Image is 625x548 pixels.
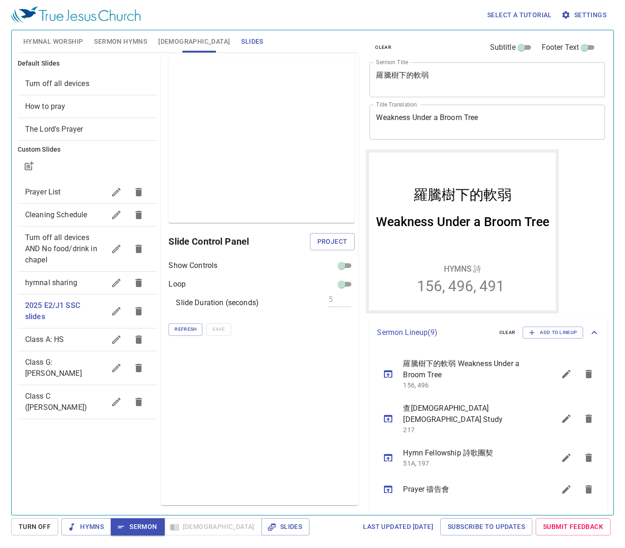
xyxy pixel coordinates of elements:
span: Refresh [175,325,196,334]
p: Loop [168,279,186,290]
span: [object Object] [25,125,83,134]
span: Class C (Wang) [25,392,87,412]
p: Preview Only [243,136,281,146]
span: Cleaning Schedule [25,210,87,219]
p: Slide Duration (seconds) [176,297,259,308]
p: 217 [403,425,533,434]
span: 查[DEMOGRAPHIC_DATA] [DEMOGRAPHIC_DATA] Study [403,403,533,425]
span: Select a tutorial [487,9,552,21]
div: Cleaning Schedule [18,204,158,226]
h6: Custom Slides [18,145,158,155]
span: Turn off all devices AND No food/drink in chapel [25,233,97,264]
button: Settings [559,7,610,24]
a: Subscribe to Updates [440,518,532,535]
button: clear [494,327,521,338]
span: Project [317,236,348,247]
span: [object Object] [25,79,89,88]
span: Sermon [118,521,157,533]
p: 51A, 197 [403,459,533,468]
button: Sermon [111,518,164,535]
div: 2025 E2/J1 SSC slides [18,294,158,328]
span: Last updated [DATE] [363,521,433,533]
p: Sermon Lineup ( 9 ) [377,327,491,338]
span: Hymns [69,521,104,533]
button: Hymns [61,518,111,535]
button: Add to Lineup [523,327,583,339]
span: clear [499,328,516,337]
textarea: 羅騰樹下的軟弱 [376,71,598,88]
iframe: from-child [366,149,559,314]
span: Footer Text [542,42,579,53]
span: Class G: Elijah [25,358,82,378]
span: Settings [563,9,606,21]
div: Turn off all devices AND No food/drink in chapel [18,227,158,271]
span: Add to Lineup [529,328,577,337]
span: Sermon Hymns [94,36,147,47]
h6: Default Slides [18,59,158,69]
span: Subtitle [490,42,516,53]
span: [DEMOGRAPHIC_DATA] [158,36,230,47]
span: Subscribe to Updates [448,521,525,533]
div: Turn off all devices [18,73,158,95]
div: Class C ([PERSON_NAME]) [18,385,158,419]
span: Turn Off [19,521,51,533]
a: Last updated [DATE] [359,518,437,535]
span: Prayer 禱告會 [403,484,533,495]
div: Class G: [PERSON_NAME] [18,351,158,385]
button: Refresh [168,323,202,335]
div: Sermon Lineup(9)clearAdd to Lineup [370,317,607,348]
button: Select a tutorial [484,7,556,24]
div: The Lord's Prayer [18,118,158,140]
button: Slides [262,518,309,535]
span: hymnal sharing [25,278,77,287]
textarea: Weakness Under a Broom Tree [376,113,598,131]
span: [object Object] [25,102,66,111]
div: How to pray [18,95,158,118]
span: Hymn Fellowship 詩歌團契 [403,448,533,459]
button: clear [370,42,397,53]
p: Show Controls [168,260,217,271]
div: Prayer List [18,181,158,203]
span: 羅騰樹下的軟弱 Weakness Under a Broom Tree [403,358,533,381]
span: Class A: HS [25,335,64,344]
p: 156, 496 [403,381,533,390]
span: clear [375,43,391,52]
img: True Jesus Church [11,7,141,23]
span: Prayer List [25,187,61,196]
span: Slides [269,521,302,533]
h6: Slide Control Panel [168,234,309,249]
button: Turn Off [11,518,58,535]
span: Slides [241,36,263,47]
span: 2025 E2/J1 SSC slides [25,301,80,321]
a: Submit Feedback [536,518,611,535]
button: Project [310,233,355,250]
span: Hymnal Worship [23,36,83,47]
div: Class A: HS [18,328,158,351]
div: hymnal sharing [18,272,158,294]
span: Submit Feedback [543,521,603,533]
